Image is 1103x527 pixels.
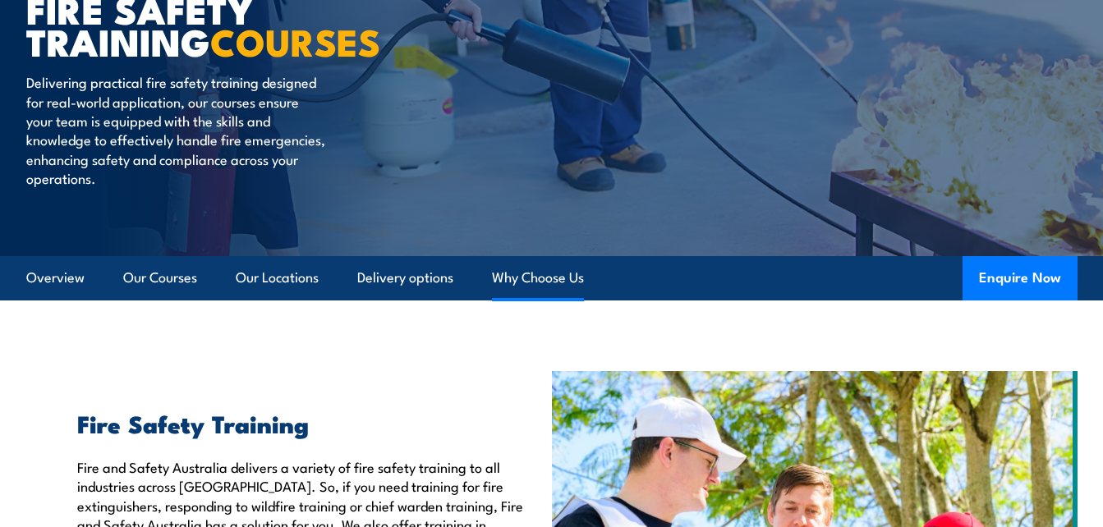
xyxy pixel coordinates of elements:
[357,256,453,300] a: Delivery options
[236,256,319,300] a: Our Locations
[26,72,326,187] p: Delivering practical fire safety training designed for real-world application, our courses ensure...
[963,256,1078,300] button: Enquire Now
[123,256,197,300] a: Our Courses
[77,412,527,433] h2: Fire Safety Training
[492,256,584,300] a: Why Choose Us
[26,256,85,300] a: Overview
[210,12,380,69] strong: COURSES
